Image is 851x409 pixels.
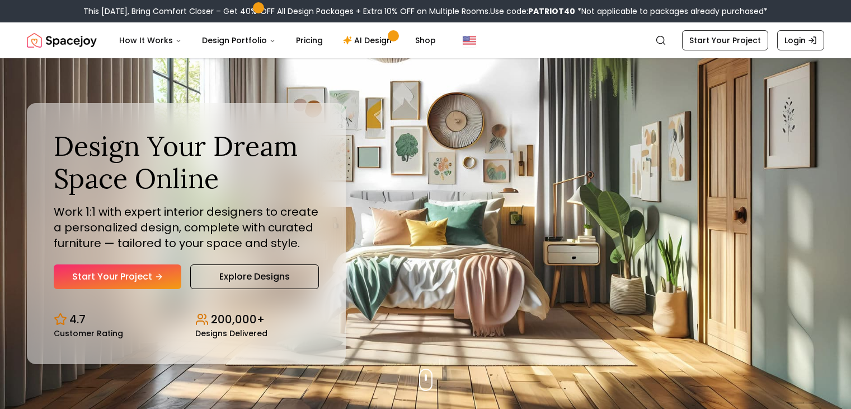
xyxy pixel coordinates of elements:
a: Login [777,30,824,50]
b: PATRIOT40 [528,6,575,17]
button: How It Works [110,29,191,52]
a: Spacejoy [27,29,97,52]
span: Use code: [490,6,575,17]
small: Designs Delivered [195,329,267,337]
a: Explore Designs [190,264,319,289]
p: 4.7 [69,312,86,327]
a: Start Your Project [682,30,768,50]
div: Design stats [54,303,319,337]
nav: Global [27,22,824,58]
small: Customer Rating [54,329,123,337]
a: Pricing [287,29,332,52]
button: Design Portfolio [193,29,285,52]
a: Start Your Project [54,264,181,289]
img: Spacejoy Logo [27,29,97,52]
div: This [DATE], Bring Comfort Closer – Get 40% OFF All Design Packages + Extra 10% OFF on Multiple R... [83,6,768,17]
img: United States [463,34,476,47]
nav: Main [110,29,445,52]
span: *Not applicable to packages already purchased* [575,6,768,17]
h1: Design Your Dream Space Online [54,130,319,194]
a: AI Design [334,29,404,52]
p: 200,000+ [211,312,265,327]
p: Work 1:1 with expert interior designers to create a personalized design, complete with curated fu... [54,204,319,251]
a: Shop [406,29,445,52]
